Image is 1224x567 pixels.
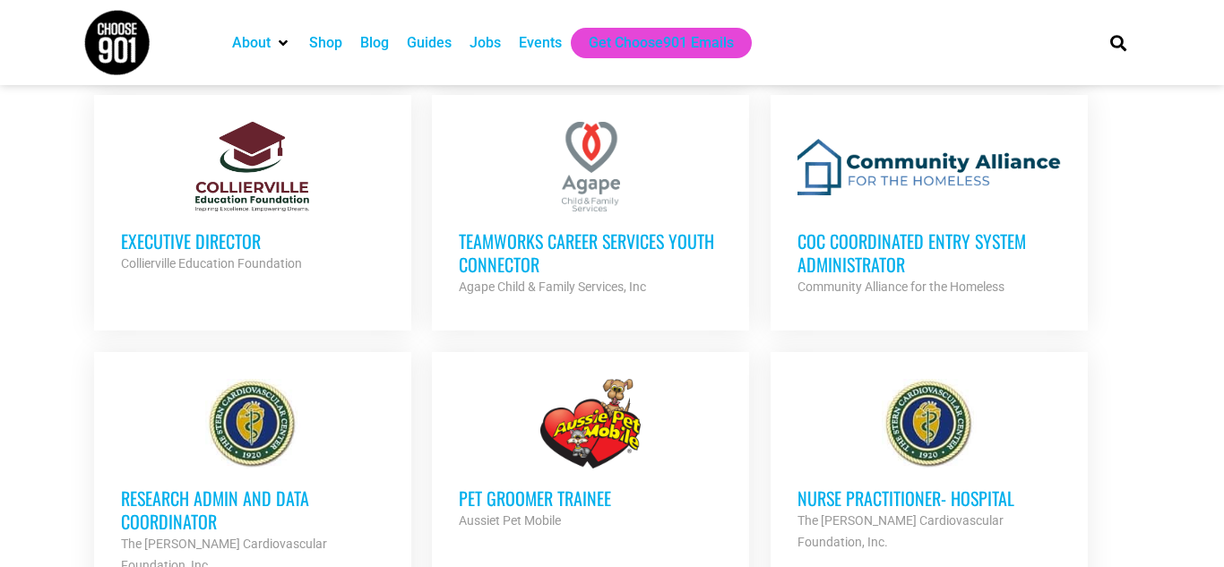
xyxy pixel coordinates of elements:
[1104,28,1133,57] div: Search
[771,95,1088,324] a: CoC Coordinated Entry System Administrator Community Alliance for the Homeless
[432,352,749,558] a: Pet Groomer Trainee Aussiet Pet Mobile
[459,279,646,294] strong: Agape Child & Family Services, Inc
[94,95,411,301] a: Executive Director Collierville Education Foundation
[459,513,561,528] strong: Aussiet Pet Mobile
[121,256,302,271] strong: Collierville Education Foundation
[459,229,722,276] h3: TeamWorks Career Services Youth Connector
[470,32,501,54] a: Jobs
[797,229,1061,276] h3: CoC Coordinated Entry System Administrator
[459,486,722,510] h3: Pet Groomer Trainee
[121,229,384,253] h3: Executive Director
[407,32,452,54] a: Guides
[589,32,734,54] a: Get Choose901 Emails
[309,32,342,54] a: Shop
[232,32,271,54] a: About
[432,95,749,324] a: TeamWorks Career Services Youth Connector Agape Child & Family Services, Inc
[519,32,562,54] a: Events
[223,28,1080,58] nav: Main nav
[223,28,300,58] div: About
[797,279,1004,294] strong: Community Alliance for the Homeless
[121,486,384,533] h3: Research Admin and Data Coordinator
[797,486,1061,510] h3: Nurse Practitioner- Hospital
[797,513,1004,549] strong: The [PERSON_NAME] Cardiovascular Foundation, Inc.
[360,32,389,54] a: Blog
